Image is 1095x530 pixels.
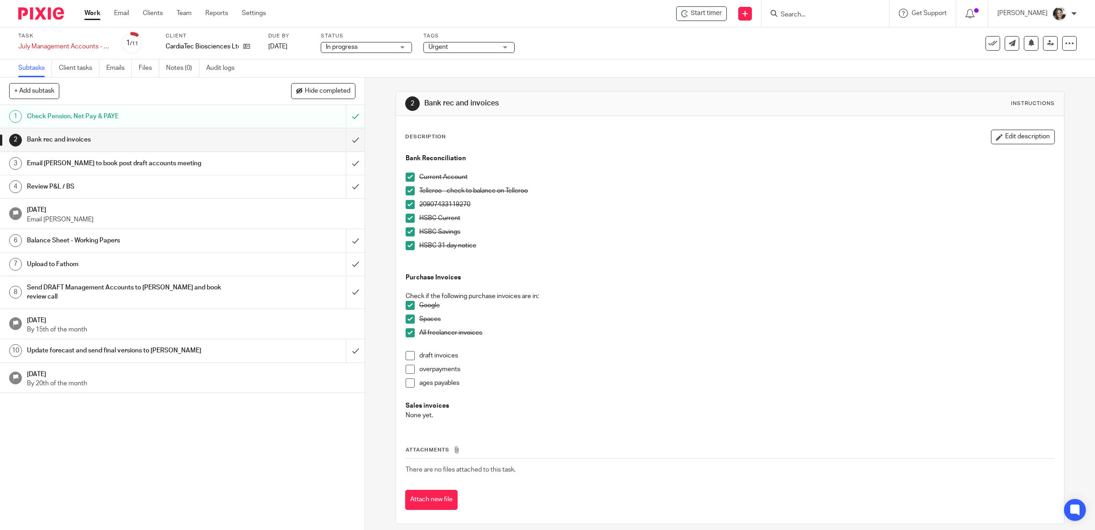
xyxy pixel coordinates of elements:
h1: [DATE] [27,203,355,215]
strong: Purchase Invoices [406,274,461,281]
p: [PERSON_NAME] [997,9,1048,18]
img: barbara-raine-.jpg [1052,6,1067,21]
p: draft invoices [419,351,1055,360]
h1: Bank rec and invoices [424,99,749,108]
div: Instructions [1011,100,1055,107]
strong: Sales invoices [406,403,449,409]
p: By 15th of the month [27,325,355,334]
span: Get Support [912,10,947,16]
button: Edit description [991,130,1055,144]
p: Email [PERSON_NAME] [27,215,355,224]
a: Reports [205,9,228,18]
a: Emails [106,59,132,77]
div: 10 [9,344,22,357]
p: Google [419,301,1055,310]
label: Tags [423,32,515,40]
div: 7 [9,258,22,271]
span: There are no files attached to this task. [406,467,516,473]
div: 4 [9,180,22,193]
div: July Management Accounts - CardiaTec [18,42,109,51]
div: 6 [9,234,22,247]
h1: Balance Sheet - Working Papers [27,234,234,247]
span: Attachments [406,447,449,452]
button: Attach new file [405,490,458,510]
img: Pixie [18,7,64,20]
a: Clients [143,9,163,18]
label: Task [18,32,109,40]
p: 20907433119270 [419,200,1055,209]
div: 1 [126,38,138,48]
h1: Update forecast and send final versions to [PERSON_NAME] [27,344,234,357]
strong: Bank Reconciliation [406,155,466,162]
input: Search [780,11,862,19]
div: 1 [9,110,22,123]
span: Hide completed [305,88,350,95]
h1: Upload to Fathom [27,257,234,271]
a: Team [177,9,192,18]
div: 2 [9,134,22,147]
h1: [DATE] [27,314,355,325]
span: In progress [326,44,358,50]
p: By 20th of the month [27,379,355,388]
p: overpayments [419,365,1055,374]
a: Subtasks [18,59,52,77]
a: Files [139,59,159,77]
small: /11 [130,41,138,46]
p: Current Account [419,173,1055,182]
p: HSBC Current [419,214,1055,223]
div: CardiaTec Biosciences Ltd - July Management Accounts - CardiaTec [676,6,727,21]
p: Description [405,133,446,141]
p: All freelancer invoices [419,328,1055,337]
a: Notes (0) [166,59,199,77]
a: Client tasks [59,59,99,77]
p: CardiaTec Biosciences Ltd [166,42,239,51]
div: 2 [405,96,420,111]
div: 3 [9,157,22,170]
span: [DATE] [268,43,287,50]
h1: Email [PERSON_NAME] to book post draft accounts meeting [27,157,234,170]
label: Status [321,32,412,40]
p: Check if the following purchase invoices are in: [406,292,1055,301]
h1: Bank rec and invoices [27,133,234,147]
a: Email [114,9,129,18]
a: Audit logs [206,59,241,77]
h1: [DATE] [27,367,355,379]
span: Start timer [691,9,722,18]
div: 8 [9,286,22,299]
a: Work [84,9,100,18]
p: ages payables [419,378,1055,388]
label: Due by [268,32,309,40]
p: HSBC 31 day notice [419,241,1055,250]
a: Settings [242,9,266,18]
h1: Send DRAFT Management Accounts to [PERSON_NAME] and book review call [27,281,234,304]
p: None yet. [406,411,1055,420]
h1: Review P&L / BS [27,180,234,194]
p: HSBC Savings [419,227,1055,236]
span: Urgent [428,44,448,50]
button: Hide completed [291,83,355,99]
label: Client [166,32,257,40]
h1: Check Pension, Net Pay & PAYE [27,110,234,123]
p: Telleroo - check to balance on Telleroo [419,186,1055,195]
button: + Add subtask [9,83,59,99]
p: Spaces [419,315,1055,324]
